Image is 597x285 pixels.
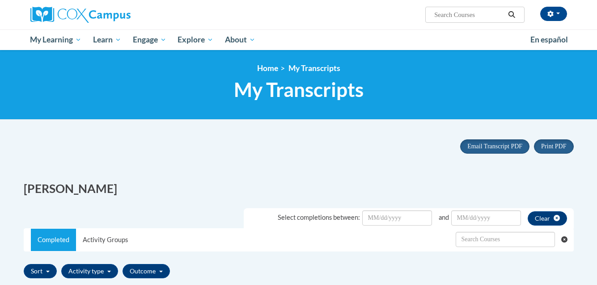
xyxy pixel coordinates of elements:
a: Completed [31,229,76,251]
span: and [439,214,449,221]
input: Search Courses [433,9,505,20]
a: About [219,29,261,50]
h2: [PERSON_NAME] [24,180,292,197]
button: Email Transcript PDF [460,139,529,154]
a: Engage [127,29,172,50]
a: Home [257,63,278,73]
a: Activity Groups [76,229,135,251]
span: My Learning [30,34,81,45]
a: Explore [172,29,219,50]
span: My Transcripts [234,78,364,101]
a: My Learning [25,29,88,50]
span: Select completions between: [278,214,360,221]
span: About [225,34,255,45]
input: Date Input [451,210,521,226]
button: Sort [24,264,57,278]
span: Learn [93,34,121,45]
button: Account Settings [540,7,567,21]
a: Cox Campus [30,7,200,23]
span: Print PDF [541,143,566,150]
button: Clear searching [561,229,573,250]
button: Outcome [123,264,170,278]
input: Date Input [362,210,432,226]
span: Engage [133,34,166,45]
button: Search [505,9,518,20]
button: Activity type [61,264,118,278]
a: En español [525,30,574,49]
span: En español [530,35,568,44]
span: Email Transcript PDF [467,143,522,150]
button: Print PDF [534,139,573,154]
input: Search Withdrawn Transcripts [456,232,555,247]
a: Learn [87,29,127,50]
span: Explore [178,34,213,45]
div: Main menu [17,29,580,50]
button: clear [528,211,567,226]
img: Cox Campus [30,7,131,23]
span: My Transcripts [288,63,340,73]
